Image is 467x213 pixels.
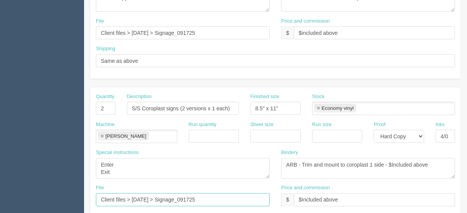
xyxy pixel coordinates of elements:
label: File [96,18,104,25]
label: Stock [312,93,325,100]
label: Bindery [281,149,298,156]
label: Run quantity [189,121,217,128]
label: Shipping [96,45,115,52]
div: $ [281,26,294,39]
label: Proof [374,121,386,128]
label: Price and commission [281,18,330,25]
label: Sheet size [250,121,274,128]
label: Special instructions [96,149,139,156]
label: File [96,185,104,192]
label: Quantity [96,93,114,100]
label: Inks [436,121,445,128]
div: Economy vinyl [322,106,354,111]
div: [PERSON_NAME] [105,134,146,139]
label: Finished size [250,93,279,100]
textarea: ARB - Trim and mount to coroplast 1 side - $Included above [281,158,455,179]
label: Price and commission [281,185,330,192]
label: Description [127,93,152,100]
label: Run size [312,121,332,128]
label: Machine [96,121,115,128]
div: $ [281,193,294,206]
textarea: Enter Exit [96,158,270,179]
